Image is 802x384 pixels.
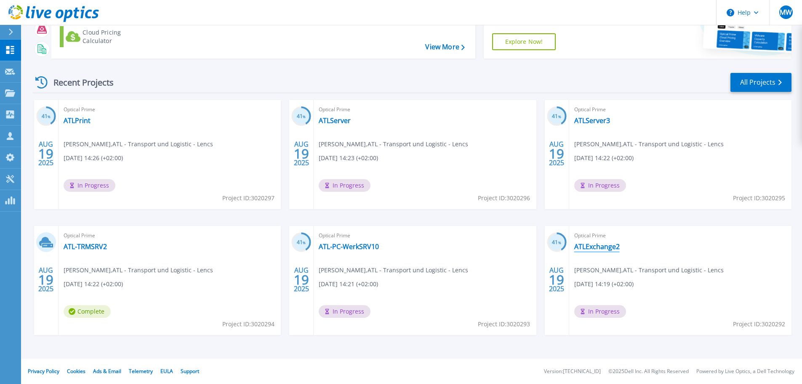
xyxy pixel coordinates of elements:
[558,240,561,245] span: %
[83,28,150,45] div: Cloud Pricing Calculator
[38,276,53,283] span: 19
[64,153,123,163] span: [DATE] 14:26 (+02:00)
[319,231,531,240] span: Optical Prime
[67,368,85,375] a: Cookies
[319,140,468,149] span: [PERSON_NAME] , ATL - Transport und Logistic - Lencs
[64,179,115,192] span: In Progress
[574,116,610,125] a: ATLServer3
[492,33,556,50] a: Explore Now!
[544,369,601,374] li: Version: [TECHNICAL_ID]
[64,140,213,149] span: [PERSON_NAME] , ATL - Transport und Logistic - Lencs
[780,9,792,16] span: MW
[319,153,378,163] span: [DATE] 14:23 (+02:00)
[733,320,785,329] span: Project ID: 3020292
[574,266,724,275] span: [PERSON_NAME] , ATL - Transport und Logistic - Lencs
[574,231,786,240] span: Optical Prime
[574,105,786,114] span: Optical Prime
[64,116,91,125] a: ATLPrint
[574,179,626,192] span: In Progress
[222,193,274,203] span: Project ID: 3020297
[319,279,378,289] span: [DATE] 14:21 (+02:00)
[32,72,125,93] div: Recent Projects
[293,264,309,295] div: AUG 2025
[319,179,370,192] span: In Progress
[303,114,306,119] span: %
[181,368,199,375] a: Support
[160,368,173,375] a: EULA
[478,193,530,203] span: Project ID: 3020296
[549,264,565,295] div: AUG 2025
[549,150,564,157] span: 19
[291,112,311,121] h3: 41
[129,368,153,375] a: Telemetry
[733,193,785,203] span: Project ID: 3020295
[547,112,567,121] h3: 41
[574,140,724,149] span: [PERSON_NAME] , ATL - Transport und Logistic - Lencs
[696,369,794,374] li: Powered by Live Optics, a Dell Technology
[64,231,276,240] span: Optical Prime
[547,238,567,247] h3: 41
[425,43,464,51] a: View More
[64,266,213,275] span: [PERSON_NAME] , ATL - Transport und Logistic - Lencs
[549,138,565,169] div: AUG 2025
[38,150,53,157] span: 19
[319,305,370,318] span: In Progress
[93,368,121,375] a: Ads & Email
[549,276,564,283] span: 19
[28,368,59,375] a: Privacy Policy
[319,242,379,251] a: ATL-PC-WerkSRV10
[64,279,123,289] span: [DATE] 14:22 (+02:00)
[319,116,351,125] a: ATLServer
[319,266,468,275] span: [PERSON_NAME] , ATL - Transport und Logistic - Lencs
[48,114,51,119] span: %
[64,305,111,318] span: Complete
[608,369,689,374] li: © 2025 Dell Inc. All Rights Reserved
[294,276,309,283] span: 19
[38,264,54,295] div: AUG 2025
[293,138,309,169] div: AUG 2025
[730,73,791,92] a: All Projects
[294,150,309,157] span: 19
[64,242,107,251] a: ATL-TRMSRV2
[574,279,634,289] span: [DATE] 14:19 (+02:00)
[558,114,561,119] span: %
[38,138,54,169] div: AUG 2025
[64,105,276,114] span: Optical Prime
[222,320,274,329] span: Project ID: 3020294
[60,26,154,47] a: Cloud Pricing Calculator
[319,105,531,114] span: Optical Prime
[574,305,626,318] span: In Progress
[36,112,56,121] h3: 41
[291,238,311,247] h3: 41
[478,320,530,329] span: Project ID: 3020293
[303,240,306,245] span: %
[574,242,620,251] a: ATLExchange2
[574,153,634,163] span: [DATE] 14:22 (+02:00)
